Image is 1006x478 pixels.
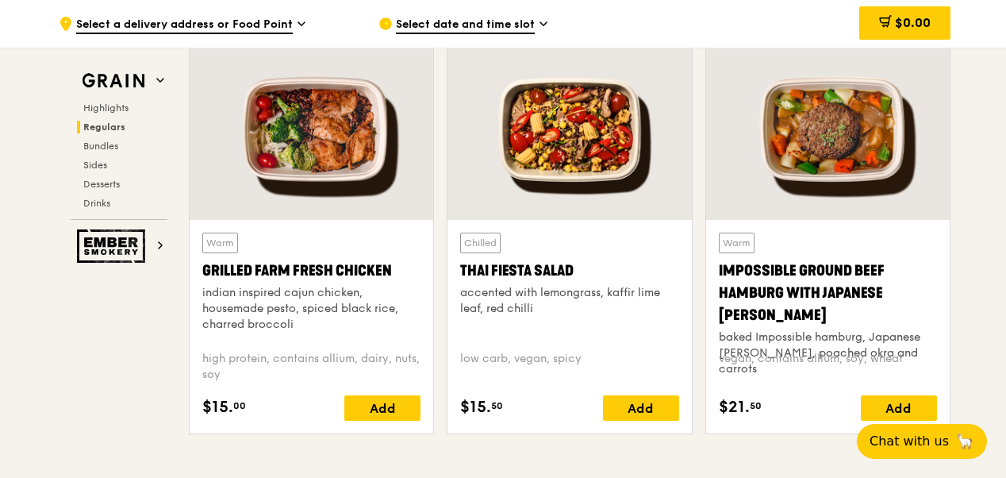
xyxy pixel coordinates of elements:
span: Select a delivery address or Food Point [76,17,293,34]
span: 🦙 [955,432,974,451]
span: Select date and time slot [396,17,535,34]
div: Add [344,395,420,421]
div: vegan, contains allium, soy, wheat [719,351,937,383]
span: $15. [460,395,491,419]
span: Desserts [83,179,120,190]
div: Chilled [460,233,501,253]
span: Chat with us [870,432,949,451]
div: indian inspired cajun chicken, housemade pesto, spiced black rice, charred broccoli [202,285,420,333]
div: Add [861,395,937,421]
span: Highlights [83,102,129,114]
span: Regulars [83,121,125,133]
div: Grilled Farm Fresh Chicken [202,260,420,282]
span: 00 [233,399,246,412]
img: Ember Smokery web logo [77,229,150,263]
span: $0.00 [895,15,931,30]
div: Thai Fiesta Salad [460,260,678,282]
span: Drinks [83,198,110,209]
img: Grain web logo [77,67,150,95]
span: 50 [491,399,503,412]
span: Sides [83,160,107,171]
div: low carb, vegan, spicy [460,351,678,383]
div: high protein, contains allium, dairy, nuts, soy [202,351,420,383]
button: Chat with us🦙 [857,424,987,459]
div: Impossible Ground Beef Hamburg with Japanese [PERSON_NAME] [719,260,937,326]
div: baked Impossible hamburg, Japanese [PERSON_NAME], poached okra and carrots [719,330,937,377]
span: Bundles [83,141,118,152]
span: $21. [719,395,750,419]
div: Warm [719,233,754,253]
div: Warm [202,233,238,253]
div: Add [603,395,679,421]
span: 50 [750,399,762,412]
span: $15. [202,395,233,419]
div: accented with lemongrass, kaffir lime leaf, red chilli [460,285,678,317]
